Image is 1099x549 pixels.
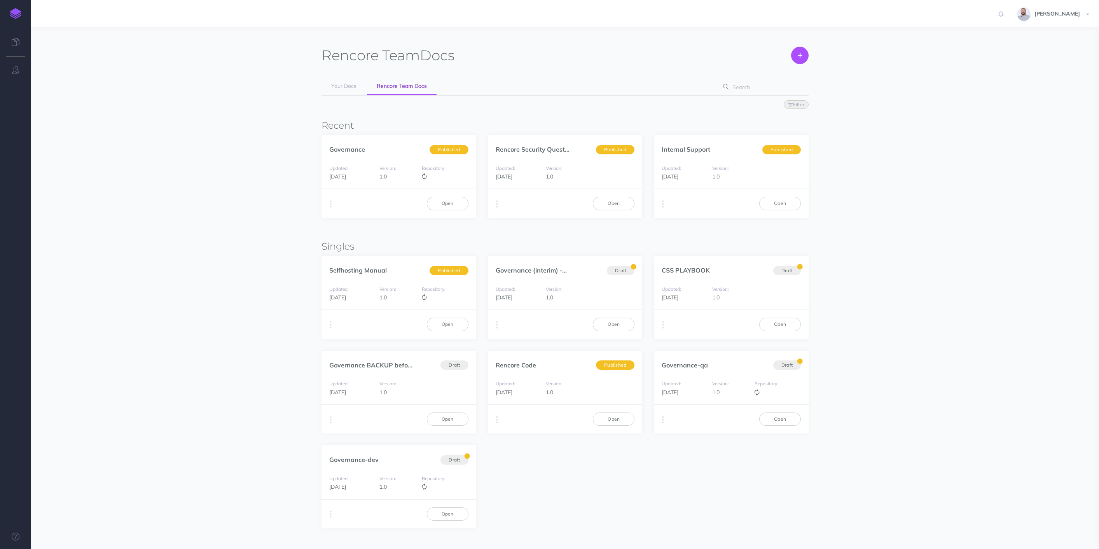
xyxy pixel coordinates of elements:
small: Version: [379,165,396,171]
span: [DATE] [329,294,346,301]
a: CSS PLAYBOOK [662,266,710,274]
span: [DATE] [496,173,512,180]
h3: Recent [321,121,809,131]
small: Updated: [329,476,349,481]
small: Updated: [329,286,349,292]
a: Open [593,197,634,210]
span: [DATE] [662,389,678,396]
a: Open [759,197,801,210]
a: Open [427,507,468,521]
span: 1.0 [712,173,720,180]
a: Open [593,413,634,426]
i: More actions [496,414,498,425]
h1: Docs [321,47,454,64]
a: Open [427,413,468,426]
i: More actions [662,414,664,425]
a: Rencore Code [496,361,536,369]
small: Version: [546,381,563,386]
small: Updated: [329,381,349,386]
a: Open [759,318,801,331]
small: Updated: [329,165,349,171]
a: Open [593,318,634,331]
a: Your Docs [321,78,366,95]
a: Governance BACKUP befo... [329,361,412,369]
span: Rencore Team [321,47,420,64]
a: Rencore Team Docs [367,78,437,95]
a: Open [427,197,468,210]
span: 1.0 [546,173,553,180]
span: [DATE] [329,483,346,490]
small: Repository: [755,381,778,386]
small: Version: [712,381,729,386]
button: Filter [784,100,809,109]
a: Open [759,413,801,426]
span: [DATE] [329,389,346,396]
span: [DATE] [662,294,678,301]
i: More actions [330,199,332,210]
span: 1.0 [379,483,387,490]
small: Repository: [422,165,446,171]
small: Updated: [496,286,515,292]
span: 1.0 [712,294,720,301]
a: Governance-qa [662,361,708,369]
span: 1.0 [546,294,553,301]
img: dqmYJ6zMSCra9RPGpxPUfVOofRKbTqLnhKYT2M4s.jpg [1017,7,1031,21]
small: Repository: [422,476,446,481]
span: [DATE] [496,294,512,301]
h3: Singles [321,241,809,252]
span: 1.0 [379,173,387,180]
span: Rencore Team Docs [377,82,427,89]
i: More actions [496,199,498,210]
small: Version: [712,165,729,171]
a: Selfhosting Manual [329,266,387,274]
span: 1.0 [712,389,720,396]
small: Repository: [422,286,446,292]
span: 1.0 [546,389,553,396]
i: More actions [496,320,498,330]
span: [DATE] [496,389,512,396]
a: Governance (interim) -... [496,266,567,274]
small: Updated: [662,165,681,171]
a: Open [427,318,468,331]
small: Version: [379,286,396,292]
small: Version: [379,476,396,481]
i: More actions [662,320,664,330]
small: Version: [379,381,396,386]
input: Search [730,80,797,94]
span: 1.0 [379,294,387,301]
small: Version: [546,286,563,292]
i: More actions [330,414,332,425]
small: Version: [546,165,563,171]
i: More actions [662,199,664,210]
a: Governance [329,145,365,153]
small: Version: [712,286,729,292]
span: Your Docs [331,82,356,89]
span: [DATE] [662,173,678,180]
span: 1.0 [379,389,387,396]
span: [PERSON_NAME] [1031,10,1084,17]
small: Updated: [496,165,515,171]
i: More actions [330,509,332,520]
a: Internal Support [662,145,710,153]
span: [DATE] [329,173,346,180]
a: Rencore Security Quest... [496,145,570,153]
i: More actions [330,320,332,330]
small: Updated: [496,381,515,386]
a: Governance-dev [329,456,379,463]
small: Updated: [662,286,681,292]
img: logo-mark.svg [10,8,21,19]
small: Updated: [662,381,681,386]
